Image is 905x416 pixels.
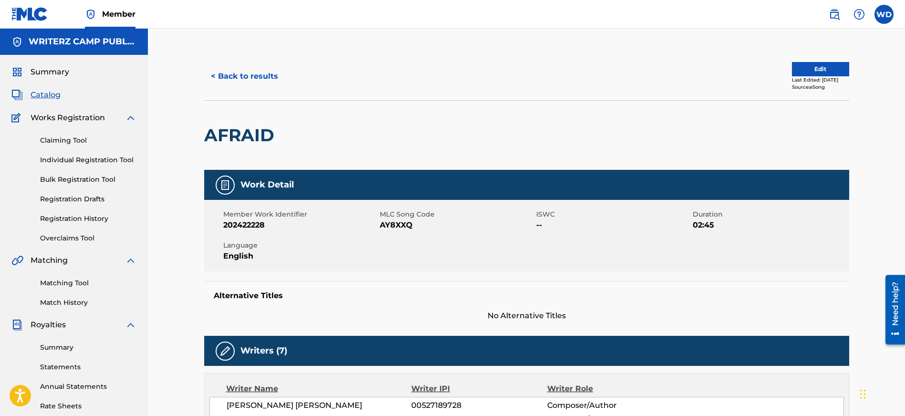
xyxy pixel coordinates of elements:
[860,380,866,408] div: Drag
[857,370,905,416] iframe: Chat Widget
[11,66,23,78] img: Summary
[547,400,671,411] span: Composer/Author
[227,400,412,411] span: [PERSON_NAME] [PERSON_NAME]
[547,383,671,395] div: Writer Role
[40,401,136,411] a: Rate Sheets
[219,179,231,191] img: Work Detail
[829,9,840,20] img: search
[792,62,849,76] button: Edit
[31,255,68,266] span: Matching
[223,219,377,231] span: 202422228
[40,233,136,243] a: Overclaims Tool
[11,112,24,124] img: Works Registration
[214,291,840,301] h5: Alternative Titles
[240,345,287,356] h5: Writers (7)
[204,310,849,322] span: No Alternative Titles
[536,219,690,231] span: --
[11,7,48,21] img: MLC Logo
[11,66,69,78] a: SummarySummary
[29,36,136,47] h5: WRITERZ CAMP PUBLISHING
[31,89,61,101] span: Catalog
[223,240,377,250] span: Language
[40,194,136,204] a: Registration Drafts
[874,5,894,24] div: User Menu
[226,383,412,395] div: Writer Name
[223,209,377,219] span: Member Work Identifier
[240,179,294,190] h5: Work Detail
[204,64,285,88] button: < Back to results
[11,89,23,101] img: Catalog
[792,76,849,83] div: Last Edited: [DATE]
[411,383,547,395] div: Writer IPI
[31,319,66,331] span: Royalties
[125,112,136,124] img: expand
[40,175,136,185] a: Bulk Registration Tool
[11,319,23,331] img: Royalties
[102,9,135,20] span: Member
[31,112,105,124] span: Works Registration
[40,155,136,165] a: Individual Registration Tool
[40,298,136,308] a: Match History
[31,66,69,78] span: Summary
[536,209,690,219] span: ISWC
[204,125,279,146] h2: AFRAID
[40,343,136,353] a: Summary
[792,83,849,91] div: Source: eSong
[40,362,136,372] a: Statements
[411,400,547,411] span: 00527189728
[40,214,136,224] a: Registration History
[878,271,905,348] iframe: Resource Center
[40,135,136,146] a: Claiming Tool
[40,382,136,392] a: Annual Statements
[40,278,136,288] a: Matching Tool
[380,209,534,219] span: MLC Song Code
[850,5,869,24] div: Help
[125,255,136,266] img: expand
[853,9,865,20] img: help
[223,250,377,262] span: English
[11,89,61,101] a: CatalogCatalog
[85,9,96,20] img: Top Rightsholder
[825,5,844,24] a: Public Search
[11,255,23,266] img: Matching
[11,36,23,48] img: Accounts
[125,319,136,331] img: expand
[380,219,534,231] span: AY8XXQ
[693,209,847,219] span: Duration
[693,219,847,231] span: 02:45
[219,345,231,357] img: Writers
